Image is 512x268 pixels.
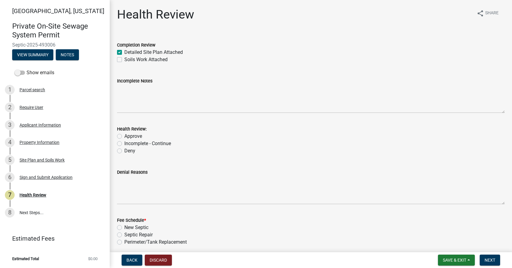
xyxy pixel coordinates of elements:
wm-modal-confirm: Notes [56,53,79,57]
h4: Private On-Site Sewage System Permit [12,22,105,40]
label: Perimeter/Tank Replacement [124,238,187,246]
label: Incomplete Notes [117,79,152,83]
button: Back [122,255,142,266]
div: Health Review [20,193,46,197]
button: Discard [145,255,172,266]
label: Show emails [15,69,54,76]
div: 4 [5,137,15,147]
button: Notes [56,49,79,60]
h1: Health Review [117,7,194,22]
div: 8 [5,208,15,218]
div: Sign and Submit Application [20,175,73,179]
label: Septic Repair [124,231,153,238]
span: Share [485,10,499,17]
span: [GEOGRAPHIC_DATA], [US_STATE] [12,7,104,15]
div: 7 [5,190,15,200]
div: 6 [5,172,15,182]
label: Completion Review [117,43,155,47]
button: shareShare [472,7,503,19]
label: Soils Work Attached [124,56,168,63]
span: Next [485,258,495,263]
span: Septic-2025-493006 [12,42,98,48]
label: Denial Reasons [117,170,148,175]
div: 3 [5,120,15,130]
label: Detailed Site Plan Attached [124,49,183,56]
span: Save & Exit [443,258,466,263]
span: Back [126,258,137,263]
div: Site Plan and Soils Work [20,158,65,162]
i: share [477,10,484,17]
label: Incomplete - Continue [124,140,171,147]
button: View Summary [12,49,53,60]
div: 1 [5,85,15,95]
div: Property Information [20,140,59,144]
label: Deny [124,147,135,155]
span: Estimated Total [12,257,39,261]
label: Fee Schedule [117,218,146,223]
div: 5 [5,155,15,165]
wm-modal-confirm: Summary [12,53,53,57]
button: Next [480,255,500,266]
div: Parcel search [20,88,45,92]
div: Require User [20,105,43,110]
label: Health Review: [117,127,147,131]
span: $0.00 [88,257,98,261]
div: Applicant Information [20,123,61,127]
label: Approve [124,133,142,140]
a: Estimated Fees [5,232,100,245]
button: Save & Exit [438,255,475,266]
label: New Septic [124,224,148,231]
div: 2 [5,103,15,112]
